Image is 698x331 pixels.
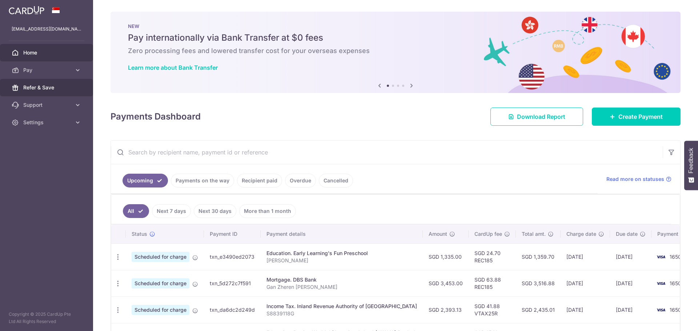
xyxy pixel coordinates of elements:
[266,257,417,264] p: [PERSON_NAME]
[516,270,561,296] td: SGD 3,516.88
[171,174,234,187] a: Payments on the way
[266,310,417,317] p: S8839118G
[616,230,638,238] span: Due date
[261,225,423,243] th: Payment details
[561,296,610,323] td: [DATE]
[319,174,353,187] a: Cancelled
[469,243,516,270] td: SGD 24.70 REC185
[128,23,663,29] p: NEW
[423,296,469,323] td: SGD 2,393.13
[285,174,316,187] a: Overdue
[474,230,502,238] span: CardUp fee
[592,108,681,126] a: Create Payment
[23,84,71,91] span: Refer & Save
[516,296,561,323] td: SGD 2,435.01
[132,278,189,288] span: Scheduled for charge
[517,112,565,121] span: Download Report
[606,175,664,183] span: Read more on statuses
[561,270,610,296] td: [DATE]
[23,119,71,126] span: Settings
[111,141,663,164] input: Search by recipient name, payment id or reference
[266,283,417,291] p: Gan Zheren [PERSON_NAME]
[9,6,44,15] img: CardUp
[670,307,681,313] span: 1650
[490,108,583,126] a: Download Report
[606,175,671,183] a: Read more on statuses
[204,225,261,243] th: Payment ID
[654,253,668,261] img: Bank Card
[654,306,668,314] img: Bank Card
[239,204,296,218] a: More than 1 month
[23,49,71,56] span: Home
[128,32,663,44] h5: Pay internationally via Bank Transfer at $0 fees
[522,230,546,238] span: Total amt.
[23,101,71,109] span: Support
[469,270,516,296] td: SGD 63.88 REC185
[204,243,261,270] td: txn_e3490ed2073
[128,47,663,55] h6: Zero processing fees and lowered transfer cost for your overseas expenses
[266,303,417,310] div: Income Tax. Inland Revenue Authority of [GEOGRAPHIC_DATA]
[128,64,218,71] a: Learn more about Bank Transfer
[688,148,694,173] span: Feedback
[111,12,681,93] img: Bank transfer banner
[23,66,71,74] span: Pay
[132,252,189,262] span: Scheduled for charge
[684,141,698,190] button: Feedback - Show survey
[266,250,417,257] div: Education. Early Learning's Fun Preschool
[610,296,651,323] td: [DATE]
[132,305,189,315] span: Scheduled for charge
[618,112,663,121] span: Create Payment
[12,25,81,33] p: [EMAIL_ADDRESS][DOMAIN_NAME]
[16,5,31,12] span: Help
[429,230,447,238] span: Amount
[561,243,610,270] td: [DATE]
[610,243,651,270] td: [DATE]
[111,110,201,123] h4: Payments Dashboard
[654,279,668,288] img: Bank Card
[610,270,651,296] td: [DATE]
[123,204,149,218] a: All
[423,243,469,270] td: SGD 1,335.00
[132,230,147,238] span: Status
[204,270,261,296] td: txn_5d272c7f591
[204,296,261,323] td: txn_da6dc2d249d
[152,204,191,218] a: Next 7 days
[423,270,469,296] td: SGD 3,453.00
[516,243,561,270] td: SGD 1,359.70
[123,174,168,187] a: Upcoming
[194,204,236,218] a: Next 30 days
[566,230,596,238] span: Charge date
[469,296,516,323] td: SGD 41.88 VTAX25R
[237,174,282,187] a: Recipient paid
[266,276,417,283] div: Mortgage. DBS Bank
[670,254,681,260] span: 1650
[670,280,681,286] span: 1650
